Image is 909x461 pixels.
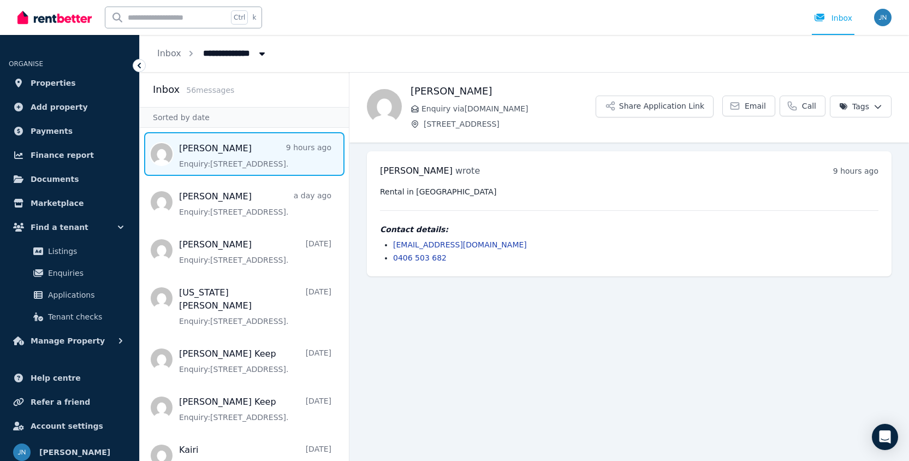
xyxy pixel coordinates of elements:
pre: Rental in [GEOGRAPHIC_DATA] [380,186,878,197]
a: Tenant checks [13,306,126,328]
div: Sorted by date [140,107,349,128]
span: wrote [455,166,480,176]
a: Help centre [9,367,130,389]
span: k [252,13,256,22]
span: Call [802,101,816,111]
a: Account settings [9,415,130,437]
span: Enquiry via [DOMAIN_NAME] [421,103,596,114]
span: Account settings [31,419,103,433]
img: Norah Uluilakeba [367,89,402,124]
div: Open Intercom Messenger [872,424,898,450]
a: 0406 503 682 [393,253,447,262]
span: Manage Property [31,334,105,347]
img: Jason Nissen [13,444,31,461]
a: [PERSON_NAME]9 hours agoEnquiry:[STREET_ADDRESS]. [179,142,331,169]
a: Email [722,96,775,116]
span: Applications [48,288,122,302]
span: [STREET_ADDRESS] [424,119,596,129]
a: Payments [9,120,130,142]
span: Tags [839,101,869,112]
span: Add property [31,101,88,114]
span: Email [745,101,766,111]
button: Tags [830,96,892,117]
span: Payments [31,125,73,138]
a: Listings [13,240,126,262]
h4: Contact details: [380,224,878,235]
span: Finance report [31,149,94,162]
a: [PERSON_NAME]a day agoEnquiry:[STREET_ADDRESS]. [179,190,331,217]
span: Refer a friend [31,395,90,409]
h1: [PERSON_NAME] [411,84,596,99]
a: Marketplace [9,192,130,214]
a: [PERSON_NAME] Keep[DATE]Enquiry:[STREET_ADDRESS]. [179,395,331,423]
a: Call [780,96,825,116]
button: Manage Property [9,330,130,352]
div: Inbox [814,13,852,23]
button: Share Application Link [596,96,714,117]
span: Marketplace [31,197,84,210]
a: Properties [9,72,130,94]
span: ORGANISE [9,60,43,68]
a: [US_STATE][PERSON_NAME][DATE]Enquiry:[STREET_ADDRESS]. [179,286,331,327]
a: [PERSON_NAME][DATE]Enquiry:[STREET_ADDRESS]. [179,238,331,265]
span: Ctrl [231,10,248,25]
a: Finance report [9,144,130,166]
span: Listings [48,245,122,258]
span: Documents [31,173,79,186]
span: Help centre [31,371,81,385]
h2: Inbox [153,82,180,97]
a: Documents [9,168,130,190]
a: Enquiries [13,262,126,284]
span: [PERSON_NAME] [39,446,110,459]
span: 56 message s [186,86,234,94]
a: [PERSON_NAME] Keep[DATE]Enquiry:[STREET_ADDRESS]. [179,347,331,375]
a: [EMAIL_ADDRESS][DOMAIN_NAME] [393,240,527,249]
a: Add property [9,96,130,118]
nav: Breadcrumb [140,35,285,72]
a: Applications [13,284,126,306]
a: Refer a friend [9,391,130,413]
a: Inbox [157,48,181,58]
span: Tenant checks [48,310,122,323]
span: Enquiries [48,267,122,280]
span: [PERSON_NAME] [380,166,453,176]
time: 9 hours ago [833,167,878,175]
img: RentBetter [17,9,92,26]
img: Jason Nissen [874,9,892,26]
button: Find a tenant [9,216,130,238]
span: Properties [31,76,76,90]
span: Find a tenant [31,221,88,234]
